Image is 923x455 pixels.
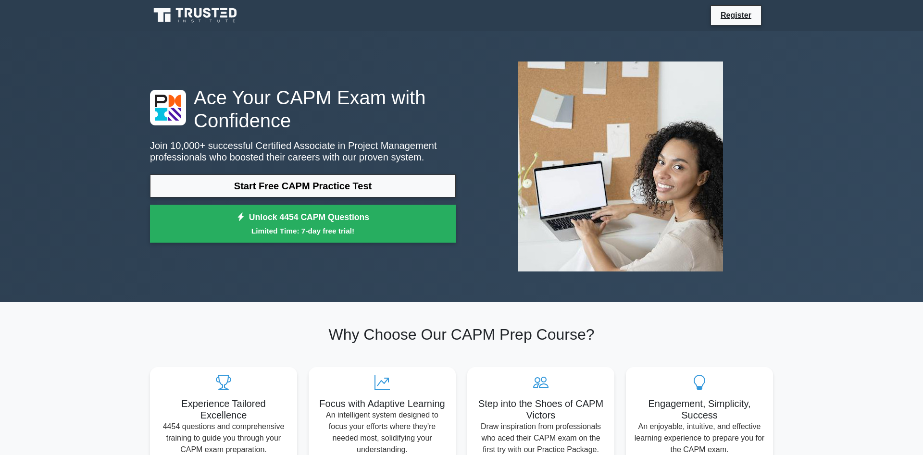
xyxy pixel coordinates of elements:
[150,325,773,344] h2: Why Choose Our CAPM Prep Course?
[150,140,456,163] p: Join 10,000+ successful Certified Associate in Project Management professionals who boosted their...
[158,398,289,421] h5: Experience Tailored Excellence
[316,398,448,409] h5: Focus with Adaptive Learning
[162,225,444,236] small: Limited Time: 7-day free trial!
[150,174,456,197] a: Start Free CAPM Practice Test
[150,205,456,243] a: Unlock 4454 CAPM QuestionsLimited Time: 7-day free trial!
[634,398,765,421] h5: Engagement, Simplicity, Success
[150,86,456,132] h1: Ace Your CAPM Exam with Confidence
[475,398,607,421] h5: Step into the Shoes of CAPM Victors
[715,9,757,21] a: Register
